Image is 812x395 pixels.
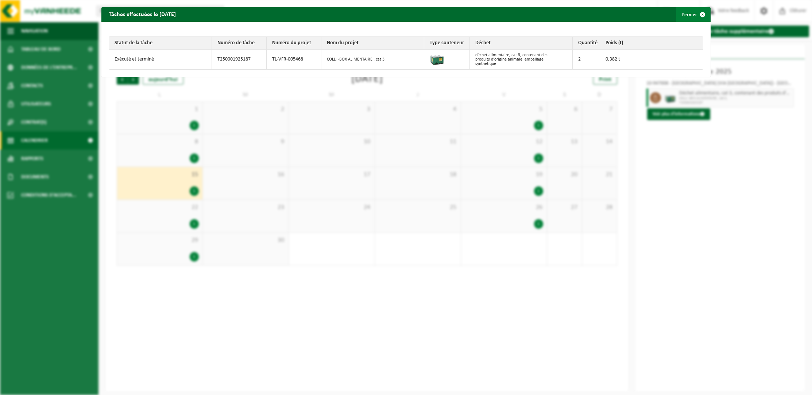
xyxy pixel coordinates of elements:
[676,7,710,22] button: Fermer
[321,50,424,69] td: COLLI -BOX ALIMENTAIRE , cat 3,
[470,50,573,69] td: déchet alimentaire, cat 3, contenant des produits d'origine animale, emballage synthétique
[600,50,703,69] td: 0,382 t
[109,50,212,69] td: Exécuté et terminé
[267,37,321,50] th: Numéro du projet
[470,37,573,50] th: Déchet
[267,50,321,69] td: TL-VFR-005468
[109,37,212,50] th: Statut de la tâche
[430,51,444,66] img: PB-LB-0680-HPE-GN-01
[424,37,470,50] th: Type conteneur
[573,50,600,69] td: 2
[573,37,600,50] th: Quantité
[600,37,703,50] th: Poids (t)
[101,7,183,21] h2: Tâches effectuées le [DATE]
[212,37,267,50] th: Numéro de tâche
[321,37,424,50] th: Nom du projet
[212,50,267,69] td: T250001925187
